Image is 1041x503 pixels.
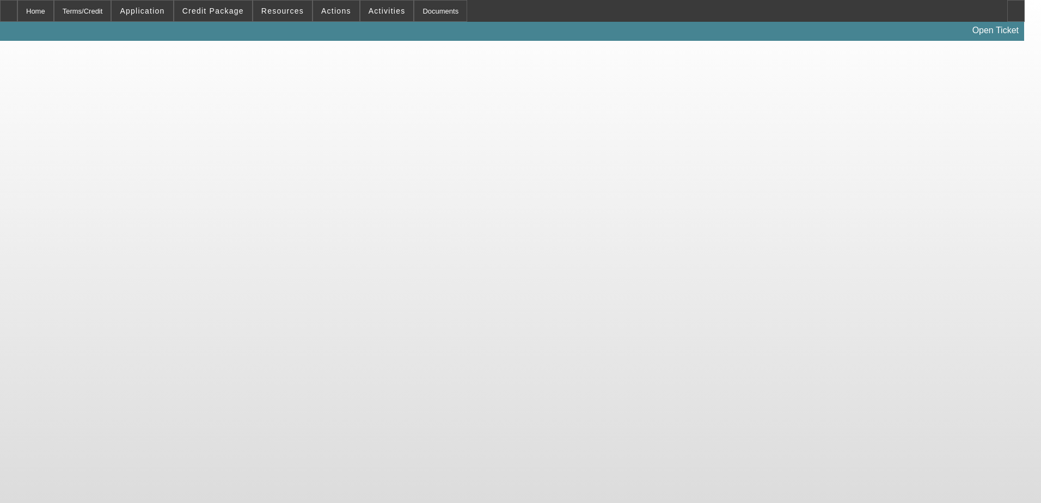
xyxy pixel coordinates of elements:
button: Credit Package [174,1,252,21]
button: Activities [360,1,414,21]
span: Activities [369,7,406,15]
a: Open Ticket [968,21,1023,40]
button: Resources [253,1,312,21]
button: Application [112,1,173,21]
button: Actions [313,1,359,21]
span: Credit Package [182,7,244,15]
span: Actions [321,7,351,15]
span: Application [120,7,164,15]
span: Resources [261,7,304,15]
